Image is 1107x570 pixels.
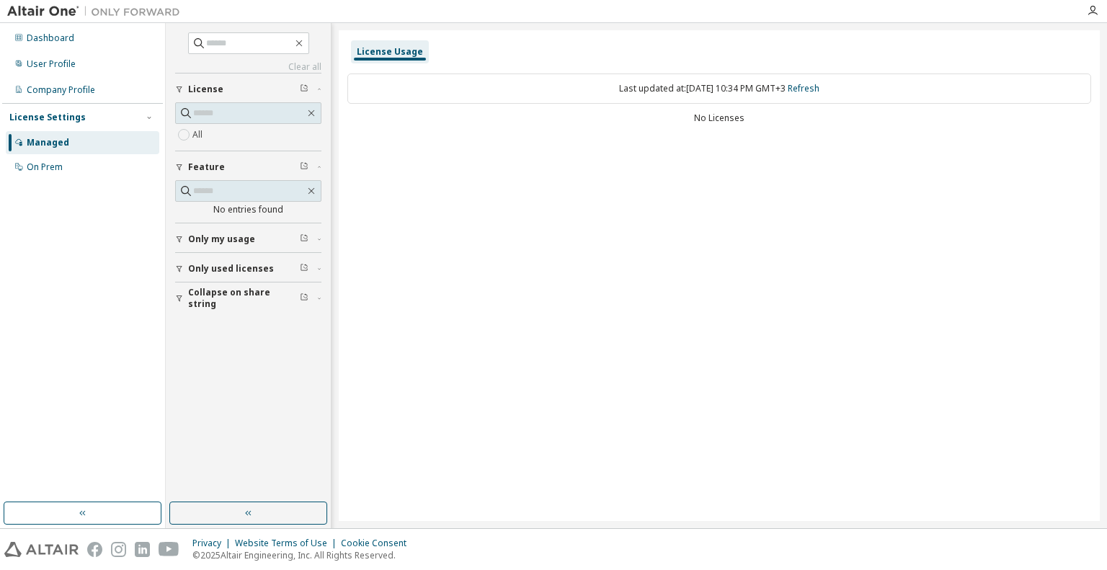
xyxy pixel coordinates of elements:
[87,542,102,557] img: facebook.svg
[159,542,179,557] img: youtube.svg
[27,161,63,173] div: On Prem
[175,74,321,105] button: License
[27,84,95,96] div: Company Profile
[175,282,321,314] button: Collapse on share string
[4,542,79,557] img: altair_logo.svg
[235,538,341,549] div: Website Terms of Use
[357,46,423,58] div: License Usage
[27,32,74,44] div: Dashboard
[175,253,321,285] button: Only used licenses
[300,263,308,275] span: Clear filter
[111,542,126,557] img: instagram.svg
[192,538,235,549] div: Privacy
[300,84,308,95] span: Clear filter
[300,293,308,304] span: Clear filter
[188,161,225,173] span: Feature
[300,161,308,173] span: Clear filter
[7,4,187,19] img: Altair One
[175,151,321,183] button: Feature
[188,233,255,245] span: Only my usage
[341,538,415,549] div: Cookie Consent
[347,112,1091,124] div: No Licenses
[175,223,321,255] button: Only my usage
[175,204,321,215] div: No entries found
[192,126,205,143] label: All
[300,233,308,245] span: Clear filter
[27,137,69,148] div: Managed
[188,263,274,275] span: Only used licenses
[188,287,300,310] span: Collapse on share string
[188,84,223,95] span: License
[9,112,86,123] div: License Settings
[192,549,415,561] p: © 2025 Altair Engineering, Inc. All Rights Reserved.
[135,542,150,557] img: linkedin.svg
[27,58,76,70] div: User Profile
[175,61,321,73] a: Clear all
[788,82,819,94] a: Refresh
[347,74,1091,104] div: Last updated at: [DATE] 10:34 PM GMT+3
